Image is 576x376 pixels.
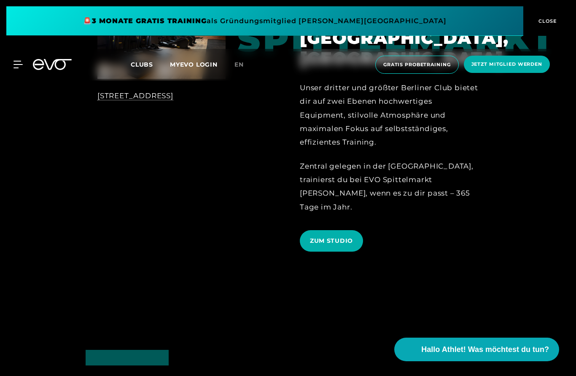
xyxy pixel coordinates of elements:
[300,224,366,258] a: ZUM STUDIO
[471,61,542,68] span: Jetzt Mitglied werden
[300,159,479,214] div: Zentral gelegen in der [GEOGRAPHIC_DATA], trainierst du bei EVO Spittelmarkt [PERSON_NAME], wenn ...
[170,61,218,68] a: MYEVO LOGIN
[394,338,559,361] button: Hallo Athlet! Was möchtest du tun?
[373,56,461,74] a: Gratis Probetraining
[300,81,479,149] div: Unser dritter und größter Berliner Club bietet dir auf zwei Ebenen hochwertiges Equipment, stilvo...
[383,61,451,68] span: Gratis Probetraining
[131,61,153,68] span: Clubs
[131,60,170,68] a: Clubs
[523,6,570,36] button: CLOSE
[234,61,244,68] span: en
[421,344,549,355] span: Hallo Athlet! Was möchtest du tun?
[461,56,552,74] a: Jetzt Mitglied werden
[234,60,254,70] a: en
[310,236,353,245] span: ZUM STUDIO
[536,17,557,25] span: CLOSE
